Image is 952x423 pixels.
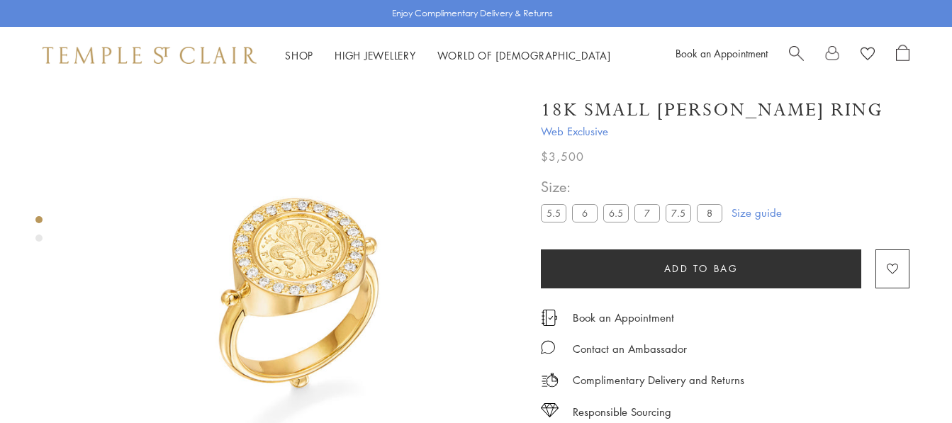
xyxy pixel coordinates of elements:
a: High JewelleryHigh Jewellery [335,48,416,62]
img: icon_appointment.svg [541,310,558,326]
a: Book an Appointment [676,46,768,60]
a: Book an Appointment [573,310,674,325]
label: 6.5 [603,204,629,222]
span: $3,500 [541,147,584,166]
button: Add to bag [541,249,861,288]
h1: 18K Small [PERSON_NAME] Ring [541,98,883,123]
label: 6 [572,204,598,222]
span: Add to bag [664,261,739,276]
label: 7 [634,204,660,222]
label: 5.5 [541,204,566,222]
img: icon_delivery.svg [541,371,559,389]
a: ShopShop [285,48,313,62]
a: Open Shopping Bag [896,45,909,66]
span: Size: [541,175,728,198]
p: Enjoy Complimentary Delivery & Returns [392,6,553,21]
div: Responsible Sourcing [573,403,671,421]
p: Complimentary Delivery and Returns [573,371,744,389]
a: Size guide [732,205,782,220]
label: 7.5 [666,204,691,222]
div: Contact an Ambassador [573,340,687,358]
img: Temple St. Clair [43,47,257,64]
div: Product gallery navigation [35,213,43,253]
a: World of [DEMOGRAPHIC_DATA]World of [DEMOGRAPHIC_DATA] [437,48,611,62]
img: icon_sourcing.svg [541,403,559,417]
label: 8 [697,204,722,222]
a: Search [789,45,804,66]
img: MessageIcon-01_2.svg [541,340,555,354]
span: Web Exclusive [541,123,909,140]
a: View Wishlist [861,45,875,66]
nav: Main navigation [285,47,611,64]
